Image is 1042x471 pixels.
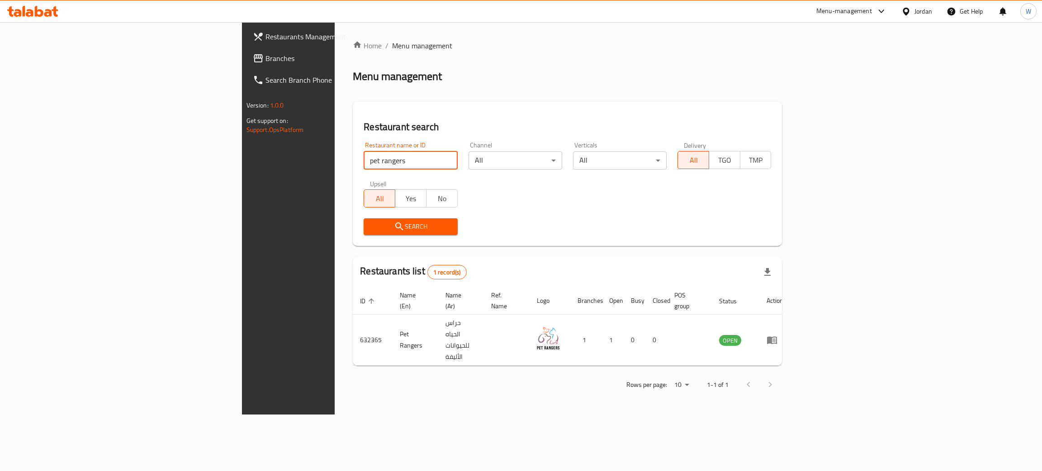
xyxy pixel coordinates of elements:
[426,189,458,207] button: No
[395,189,426,207] button: Yes
[438,315,484,366] td: حراس الحياه للحيوانات الأليفة
[602,287,624,315] th: Open
[353,40,782,51] nav: breadcrumb
[1026,6,1031,16] span: W
[353,287,791,366] table: enhanced table
[371,221,450,232] span: Search
[713,154,737,167] span: TGO
[364,218,457,235] button: Search
[626,379,667,391] p: Rows per page:
[914,6,932,16] div: Jordan
[602,315,624,366] td: 1
[427,265,467,279] div: Total records count
[740,151,772,169] button: TMP
[270,99,284,111] span: 1.0.0
[573,151,667,170] div: All
[645,287,667,315] th: Closed
[570,287,602,315] th: Branches
[469,151,562,170] div: All
[719,335,741,346] div: OPEN
[757,261,778,283] div: Export file
[399,192,423,205] span: Yes
[360,296,377,306] span: ID
[360,264,466,279] h2: Restaurants list
[744,154,768,167] span: TMP
[816,6,872,17] div: Menu-management
[624,315,645,366] td: 0
[570,315,602,366] td: 1
[645,315,667,366] td: 0
[370,180,387,187] label: Upsell
[265,31,409,42] span: Restaurants Management
[246,26,416,47] a: Restaurants Management
[265,75,409,85] span: Search Branch Phone
[719,296,748,306] span: Status
[530,287,570,315] th: Logo
[246,99,269,111] span: Version:
[246,69,416,91] a: Search Branch Phone
[246,47,416,69] a: Branches
[392,40,452,51] span: Menu management
[428,268,466,277] span: 1 record(s)
[767,334,783,345] div: Menu
[364,189,395,207] button: All
[265,53,409,64] span: Branches
[709,151,740,169] button: TGO
[491,290,519,311] span: Ref. Name
[671,378,692,392] div: Rows per page:
[674,290,701,311] span: POS group
[682,154,706,167] span: All
[707,379,729,391] p: 1-1 of 1
[719,335,741,346] span: OPEN
[677,151,709,169] button: All
[246,124,304,136] a: Support.OpsPlatform
[364,151,457,170] input: Search for restaurant name or ID..
[684,142,706,148] label: Delivery
[368,192,392,205] span: All
[624,287,645,315] th: Busy
[400,290,427,311] span: Name (En)
[537,327,559,349] img: Pet Rangers
[445,290,473,311] span: Name (Ar)
[246,115,288,127] span: Get support on:
[364,120,771,134] h2: Restaurant search
[759,287,791,315] th: Action
[430,192,454,205] span: No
